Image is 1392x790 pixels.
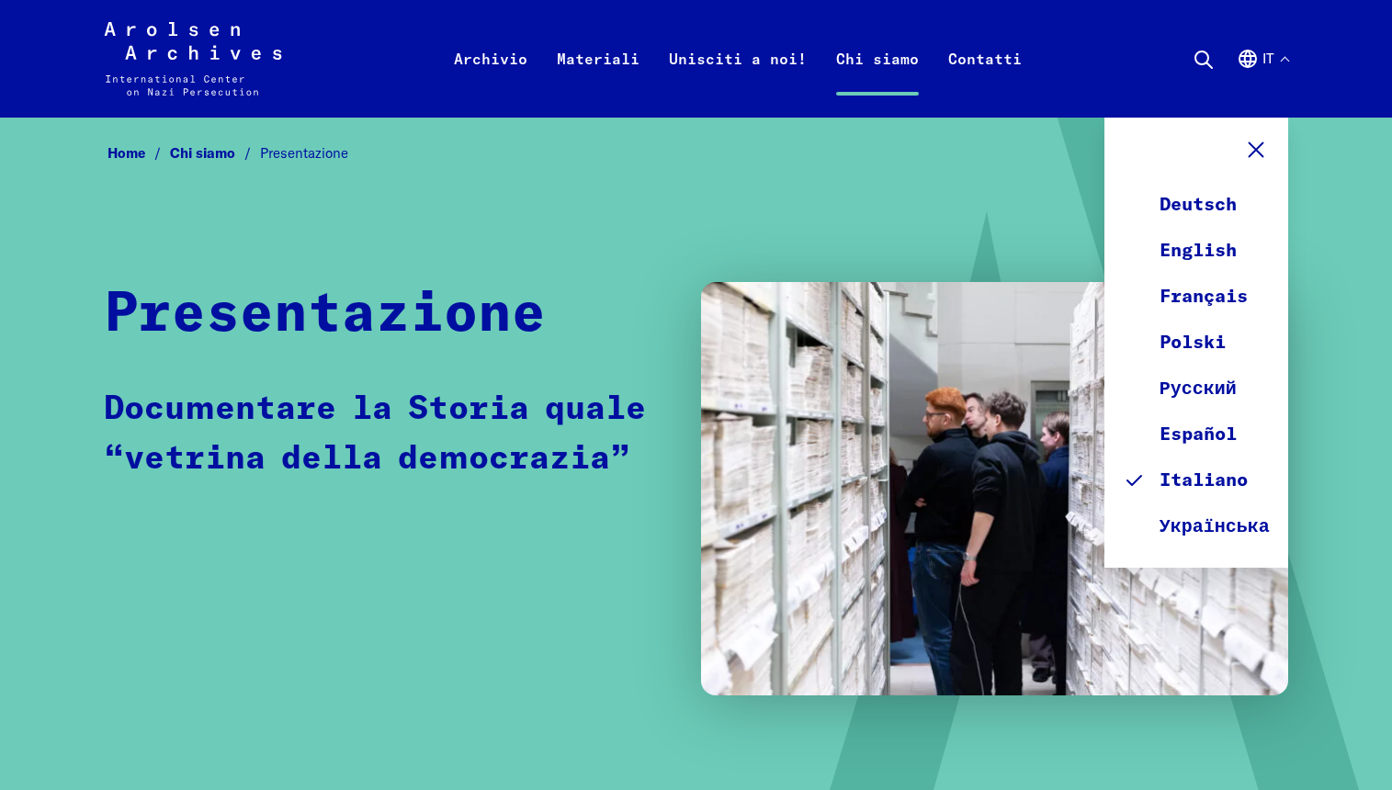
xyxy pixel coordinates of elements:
[542,44,654,118] a: Materiali
[439,44,542,118] a: Archivio
[104,282,546,348] h1: Presentazione
[1123,320,1270,366] a: Polski
[108,144,170,162] a: Home
[1123,274,1270,320] a: Français
[1123,228,1270,274] a: English
[934,44,1036,118] a: Contatti
[1123,366,1270,412] a: Русский
[170,144,260,162] a: Chi siamo
[104,385,663,484] p: Documentare la Storia quale “vetrina della democrazia”
[439,22,1036,96] nav: Primaria
[821,44,934,118] a: Chi siamo
[1123,182,1270,228] a: Deutsch
[1123,457,1270,503] a: Italiano
[1237,48,1288,114] button: Italiano, selezione lingua
[1123,503,1270,549] a: Українська
[1123,412,1270,457] a: Español
[654,44,821,118] a: Unisciti a noi!
[260,144,348,162] span: Presentazione
[104,140,1288,168] nav: Breadcrumb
